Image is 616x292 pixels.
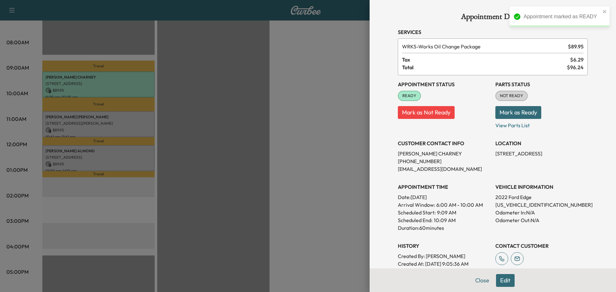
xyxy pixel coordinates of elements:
[434,216,456,224] p: 10:09 AM
[603,9,607,14] button: close
[495,242,588,250] h3: CONTACT CUSTOMER
[567,63,584,71] span: $ 96.24
[398,224,490,232] p: Duration: 60 minutes
[398,193,490,201] p: Date: [DATE]
[398,242,490,250] h3: History
[471,274,493,287] button: Close
[398,106,455,119] button: Mark as Not Ready
[398,13,588,23] h1: Appointment Details
[398,157,490,165] p: [PHONE_NUMBER]
[398,260,490,268] p: Created At : [DATE] 9:05:36 AM
[402,63,567,71] span: Total
[398,252,490,260] p: Created By : [PERSON_NAME]
[398,268,490,275] p: Modified By : Jyair Means
[495,183,588,191] h3: VEHICLE INFORMATION
[402,56,570,63] span: Tax
[495,216,588,224] p: Odometer Out: N/A
[398,216,432,224] p: Scheduled End:
[570,56,584,63] span: $ 6.29
[568,43,584,50] span: $ 89.95
[398,28,588,36] h3: Services
[496,93,527,99] span: NOT READY
[495,193,588,201] p: 2022 Ford Edge
[495,201,588,209] p: [US_VEHICLE_IDENTIFICATION_NUMBER]
[495,106,541,119] button: Mark as Ready
[524,13,601,21] div: Appointment marked as READY
[436,201,483,209] span: 6:00 AM - 10:00 AM
[495,150,588,157] p: [STREET_ADDRESS]
[495,80,588,88] h3: Parts Status
[398,139,490,147] h3: CUSTOMER CONTACT INFO
[398,150,490,157] p: [PERSON_NAME] CHARNEY
[398,80,490,88] h3: Appointment Status
[398,165,490,173] p: [EMAIL_ADDRESS][DOMAIN_NAME]
[495,209,588,216] p: Odometer In: N/A
[496,274,515,287] button: Edit
[398,201,490,209] p: Arrival Window:
[495,139,588,147] h3: LOCATION
[495,119,588,129] p: View Parts List
[398,209,436,216] p: Scheduled Start:
[402,43,565,50] span: Works Oil Change Package
[398,93,420,99] span: READY
[437,209,456,216] p: 9:09 AM
[398,183,490,191] h3: APPOINTMENT TIME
